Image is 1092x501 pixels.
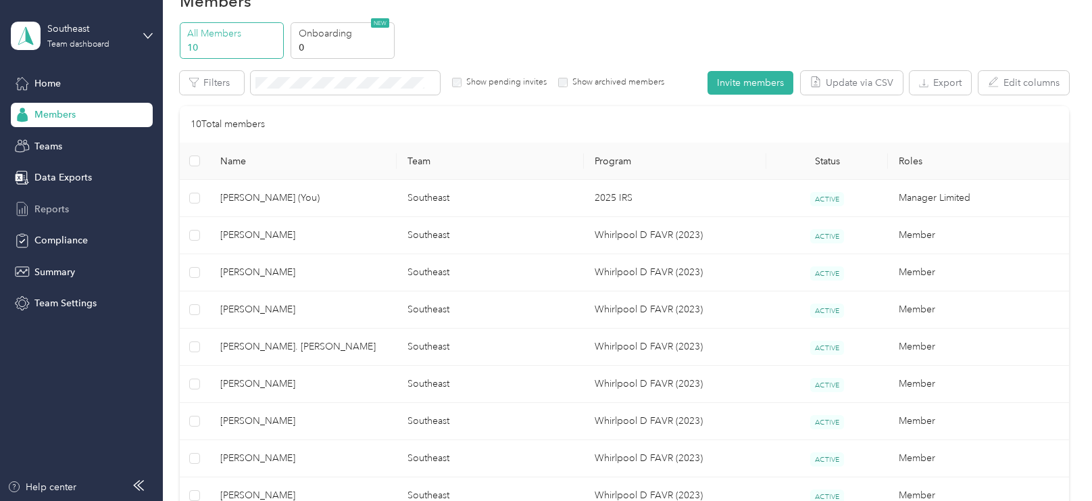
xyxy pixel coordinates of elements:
[220,339,386,354] span: [PERSON_NAME]. [PERSON_NAME]
[47,41,109,49] div: Team dashboard
[397,254,584,291] td: Southeast
[34,233,88,247] span: Compliance
[978,71,1069,95] button: Edit columns
[220,156,386,167] span: Name
[187,26,279,41] p: All Members
[766,143,888,180] th: Status
[584,254,766,291] td: Whirlpool D FAVR (2023)
[47,22,132,36] div: Southeast
[888,329,1075,366] td: Member
[888,143,1075,180] th: Roles
[299,41,391,55] p: 0
[209,217,397,254] td: Jarrod S. Givens
[397,217,584,254] td: Southeast
[888,180,1075,217] td: Manager Limited
[584,440,766,477] td: Whirlpool D FAVR (2023)
[220,414,386,429] span: [PERSON_NAME]
[397,403,584,440] td: Southeast
[209,254,397,291] td: Mark P. Decoux
[187,41,279,55] p: 10
[888,254,1075,291] td: Member
[220,377,386,391] span: [PERSON_NAME]
[801,71,903,95] button: Update via CSV
[209,366,397,403] td: William S. Hamstead
[810,229,844,243] span: ACTIVE
[397,366,584,403] td: Southeast
[7,480,76,494] button: Help center
[708,71,793,95] button: Invite members
[34,139,62,153] span: Teams
[34,202,69,216] span: Reports
[584,217,766,254] td: Whirlpool D FAVR (2023)
[888,403,1075,440] td: Member
[299,26,391,41] p: Onboarding
[397,143,584,180] th: Team
[397,440,584,477] td: Southeast
[584,291,766,329] td: Whirlpool D FAVR (2023)
[220,265,386,280] span: [PERSON_NAME]
[584,143,766,180] th: Program
[397,291,584,329] td: Southeast
[810,304,844,318] span: ACTIVE
[568,76,664,89] label: Show archived members
[34,170,92,185] span: Data Exports
[371,18,389,28] span: NEW
[810,452,844,467] span: ACTIVE
[584,366,766,403] td: Whirlpool D FAVR (2023)
[180,71,244,95] button: Filters
[584,180,766,217] td: 2025 IRS
[397,180,584,217] td: Southeast
[810,415,844,429] span: ACTIVE
[220,451,386,466] span: [PERSON_NAME]
[34,296,97,310] span: Team Settings
[191,117,265,132] p: 10 Total members
[810,378,844,392] span: ACTIVE
[810,266,844,281] span: ACTIVE
[209,180,397,217] td: Chad Roland (You)
[220,228,386,243] span: [PERSON_NAME]
[888,291,1075,329] td: Member
[34,108,76,122] span: Members
[910,71,971,95] button: Export
[584,329,766,366] td: Whirlpool D FAVR (2023)
[34,265,75,279] span: Summary
[220,191,386,206] span: [PERSON_NAME] (You)
[584,403,766,440] td: Whirlpool D FAVR (2023)
[34,76,61,91] span: Home
[888,366,1075,403] td: Member
[209,143,397,180] th: Name
[209,403,397,440] td: Brett M. Otterlee
[209,329,397,366] td: Terry SM. Miller
[810,341,844,355] span: ACTIVE
[888,440,1075,477] td: Member
[810,192,844,206] span: ACTIVE
[209,291,397,329] td: Sheldon Kammu
[220,302,386,317] span: [PERSON_NAME]
[462,76,547,89] label: Show pending invites
[397,329,584,366] td: Southeast
[209,440,397,477] td: Jaclyn A. Rubio
[1016,425,1092,501] iframe: Everlance-gr Chat Button Frame
[888,217,1075,254] td: Member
